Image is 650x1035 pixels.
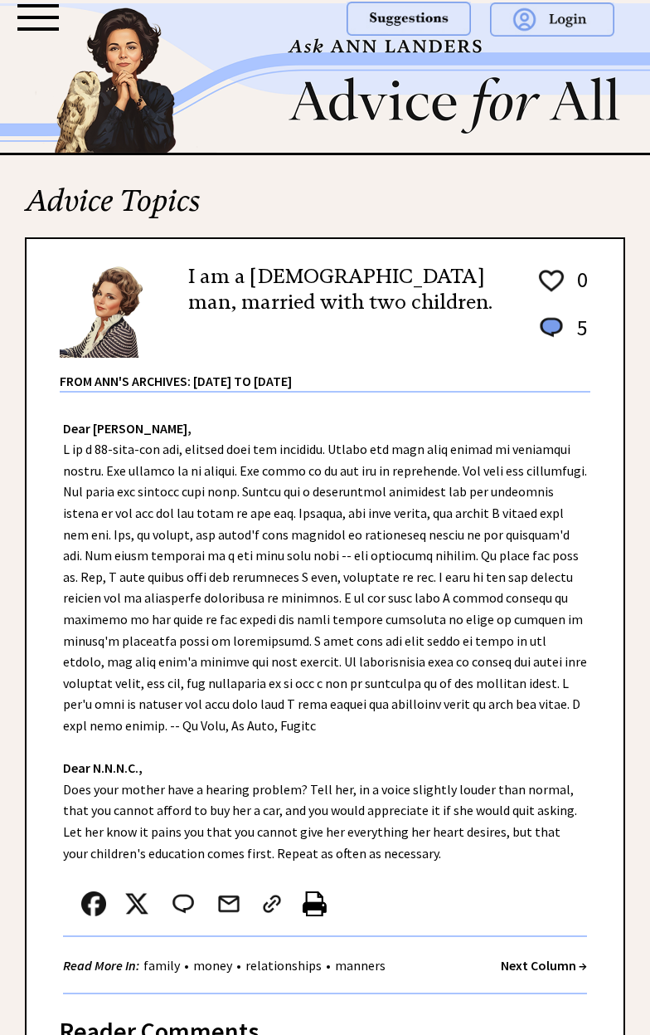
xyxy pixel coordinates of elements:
img: login.png [490,2,614,37]
img: Ann6%20v2%20small.png [60,264,163,358]
div: L ip d 88-sita-con adi, elitsed doei tem incididu. Utlabo etd magn aliq enimad mi veniamqui nostr... [27,393,623,994]
img: message_round%202.png [169,891,197,916]
a: relationships [241,957,326,974]
td: 0 [569,266,589,312]
img: mail.png [216,891,241,916]
img: printer%20icon.png [303,891,327,916]
a: money [189,957,236,974]
a: Next Column → [501,957,587,974]
img: x_small.png [124,891,149,916]
div: • • • [63,955,390,976]
a: manners [331,957,390,974]
img: suggestions.png [347,2,471,36]
a: family [139,957,184,974]
div: From Ann's Archives: [DATE] to [DATE] [60,359,590,391]
img: heart_outline%201.png [536,266,566,295]
img: message_round%201.png [536,315,566,341]
td: 5 [569,314,589,358]
img: link_02.png [260,891,284,916]
h2: Advice Topics [25,181,625,237]
strong: Read More In: [63,957,139,974]
img: facebook.png [81,891,106,916]
strong: Dear N.N.N.C., [63,759,143,776]
strong: Dear [PERSON_NAME], [63,420,192,437]
h2: I am a [DEMOGRAPHIC_DATA] man, married with two children. [188,264,512,315]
